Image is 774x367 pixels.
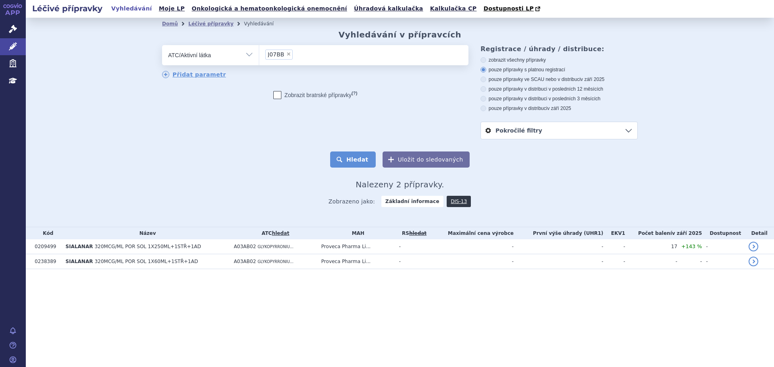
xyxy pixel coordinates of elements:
[429,254,514,269] td: -
[514,227,603,239] th: První výše úhrady (UHR1)
[317,254,395,269] td: Proveca Pharma Li...
[352,91,357,96] abbr: (?)
[31,227,61,239] th: Kód
[95,259,198,264] span: 320MCG/ML POR SOL 1X60ML+1STŘ+1AD
[481,45,638,53] h3: Registrace / úhrady / distribuce:
[383,151,470,168] button: Uložit do sledovaných
[702,254,745,269] td: -
[483,5,534,12] span: Dostupnosti LP
[352,3,426,14] a: Úhradová kalkulačka
[481,95,638,102] label: pouze přípravky v distribuci v posledních 3 měsících
[547,106,571,111] span: v září 2025
[339,30,462,39] h2: Vyhledávání v přípravcích
[395,254,430,269] td: -
[677,254,702,269] td: -
[625,239,677,254] td: 17
[330,151,376,168] button: Hledat
[189,3,350,14] a: Onkologická a hematoonkologická onemocnění
[429,227,514,239] th: Maximální cena výrobce
[481,86,638,92] label: pouze přípravky v distribuci v posledních 12 měsících
[258,245,293,249] span: GLYKOPYRRONIU...
[356,180,444,189] span: Nalezeny 2 přípravky.
[381,196,443,207] strong: Základní informace
[395,227,430,239] th: RS
[286,52,291,56] span: ×
[295,49,300,59] input: J07BB
[428,3,479,14] a: Kalkulačka CP
[749,257,758,266] a: detail
[66,259,93,264] span: SIALANAR
[603,239,625,254] td: -
[702,227,745,239] th: Dostupnost
[268,52,284,57] span: VAKCÍNY PROTI CHŘIPCE
[109,3,154,14] a: Vyhledávání
[329,196,375,207] span: Zobrazeno jako:
[580,77,604,82] span: v září 2025
[156,3,187,14] a: Moje LP
[162,21,178,27] a: Domů
[481,57,638,63] label: zobrazit všechny přípravky
[749,242,758,251] a: detail
[481,105,638,112] label: pouze přípravky v distribuci
[95,244,201,249] span: 320MCG/ML POR SOL 1X250ML+1STŘ+1AD
[31,239,61,254] td: 0209499
[603,227,625,239] th: EKV1
[745,227,774,239] th: Detail
[66,244,93,249] span: SIALANAR
[273,91,358,99] label: Zobrazit bratrské přípravky
[447,196,471,207] a: DIS-13
[481,66,638,73] label: pouze přípravky s platnou registrací
[317,227,395,239] th: MAH
[681,243,702,249] span: +143 %
[31,254,61,269] td: 0238389
[62,227,230,239] th: Název
[702,239,745,254] td: -
[26,3,109,14] h2: Léčivé přípravky
[234,244,256,249] span: A03AB02
[258,259,293,264] span: GLYKOPYRRONIU...
[603,254,625,269] td: -
[672,230,702,236] span: v září 2025
[409,230,427,236] del: hledat
[514,254,603,269] td: -
[481,3,544,15] a: Dostupnosti LP
[317,239,395,254] td: Proveca Pharma Li...
[409,230,427,236] a: vyhledávání neobsahuje žádnou platnou referenční skupinu
[244,18,284,30] li: Vyhledávání
[272,230,289,236] a: hledat
[429,239,514,254] td: -
[188,21,233,27] a: Léčivé přípravky
[625,227,702,239] th: Počet balení
[230,227,317,239] th: ATC
[395,239,430,254] td: -
[625,254,677,269] td: -
[514,239,603,254] td: -
[481,76,638,83] label: pouze přípravky ve SCAU nebo v distribuci
[162,71,226,78] a: Přidat parametr
[234,259,256,264] span: A03AB02
[481,122,637,139] a: Pokročilé filtry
